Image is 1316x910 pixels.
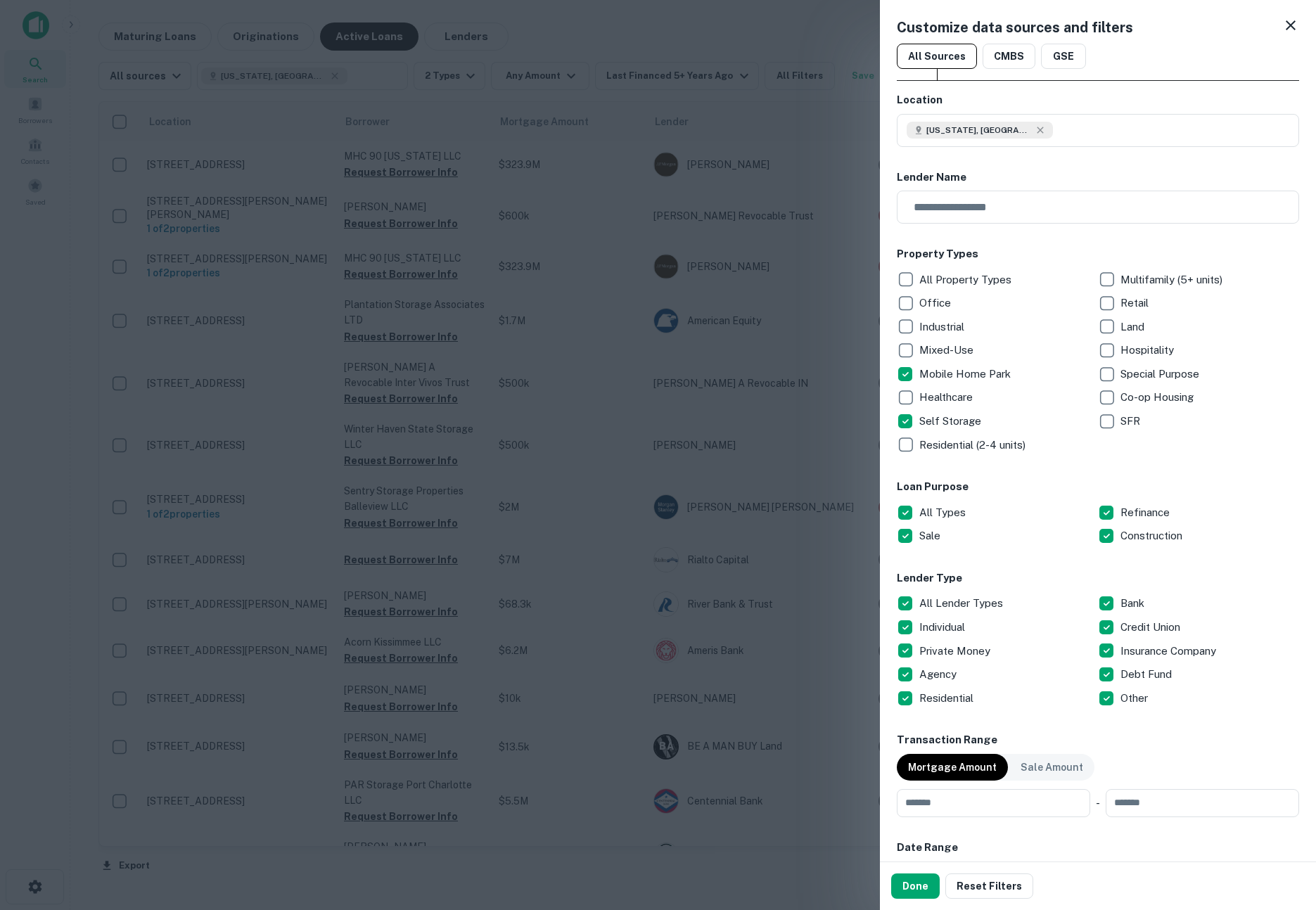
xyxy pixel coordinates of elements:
[1120,666,1175,683] p: Debt Fund
[897,479,1299,495] h6: Loan Purpose
[1120,342,1177,359] p: Hospitality
[908,760,997,775] p: Mortgage Amount
[897,732,1299,748] h6: Transaction Range
[1120,319,1147,335] p: Land
[919,366,1014,383] p: Mobile Home Park
[897,840,1299,856] h6: Date Range
[897,246,1299,262] h6: Property Types
[1120,366,1202,383] p: Special Purpose
[919,619,968,636] p: Individual
[1120,504,1173,521] p: Refinance
[1096,789,1100,817] div: -
[1246,797,1316,865] iframe: Chat Widget
[919,595,1006,612] p: All Lender Types
[919,413,984,430] p: Self Storage
[891,873,940,899] button: Done
[897,169,1299,186] h6: Lender Name
[919,295,954,312] p: Office
[1120,413,1143,430] p: SFR
[919,643,993,660] p: Private Money
[1120,271,1225,288] p: Multifamily (5+ units)
[983,44,1035,69] button: CMBS
[919,342,976,359] p: Mixed-Use
[1041,44,1086,69] button: GSE
[1120,595,1147,612] p: Bank
[1120,527,1185,544] p: Construction
[919,437,1028,454] p: Residential (2-4 units)
[919,319,967,335] p: Industrial
[919,389,976,406] p: Healthcare
[897,44,977,69] button: All Sources
[1120,690,1151,707] p: Other
[926,124,1032,136] span: [US_STATE], [GEOGRAPHIC_DATA]
[1120,619,1183,636] p: Credit Union
[919,666,959,683] p: Agency
[1120,389,1196,406] p: Co-op Housing
[897,570,1299,587] h6: Lender Type
[1021,760,1083,775] p: Sale Amount
[919,527,943,544] p: Sale
[919,271,1014,288] p: All Property Types
[919,690,976,707] p: Residential
[1120,295,1151,312] p: Retail
[919,504,969,521] p: All Types
[897,17,1133,38] h5: Customize data sources and filters
[897,92,1299,108] h6: Location
[1120,643,1219,660] p: Insurance Company
[945,873,1033,899] button: Reset Filters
